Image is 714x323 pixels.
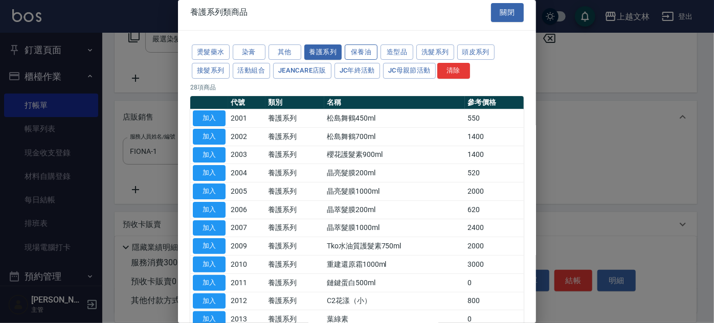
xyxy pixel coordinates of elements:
td: 2002 [228,127,265,146]
td: 重建還原霜1000ml [324,256,465,274]
td: 養護系列 [265,256,324,274]
th: 代號 [228,96,265,109]
td: 3000 [465,256,524,274]
td: 養護系列 [265,219,324,237]
button: 活動組合 [233,63,271,79]
td: 2006 [228,200,265,219]
button: 加入 [193,165,226,181]
td: 晶萃髮膜1000ml [324,219,465,237]
button: 加入 [193,129,226,145]
button: 加入 [193,202,226,218]
button: 接髮系列 [192,63,230,79]
button: 加入 [193,275,226,291]
button: 關閉 [491,3,524,22]
button: 加入 [193,147,226,163]
td: 養護系列 [265,273,324,292]
td: 2007 [228,219,265,237]
td: 2003 [228,146,265,164]
button: 加入 [193,220,226,236]
button: 洗髮系列 [416,44,454,60]
td: 2000 [465,182,524,201]
td: 養護系列 [265,237,324,256]
td: 520 [465,164,524,182]
p: 28 項商品 [190,83,524,92]
td: 養護系列 [265,146,324,164]
button: 加入 [193,110,226,126]
td: 養護系列 [265,127,324,146]
button: 染膏 [233,44,265,60]
button: 其他 [269,44,301,60]
button: 加入 [193,293,226,309]
td: 2005 [228,182,265,201]
button: 燙髮藥水 [192,44,230,60]
td: 550 [465,109,524,128]
td: 2012 [228,292,265,310]
button: 養護系列 [304,44,342,60]
button: 加入 [193,238,226,254]
td: 櫻花護髮素900ml [324,146,465,164]
th: 類別 [265,96,324,109]
td: 松島舞鶴450ml [324,109,465,128]
td: 1400 [465,127,524,146]
td: 晶萃髮膜200ml [324,200,465,219]
td: 養護系列 [265,292,324,310]
td: 養護系列 [265,200,324,219]
button: 加入 [193,257,226,272]
button: JeanCare店販 [273,63,331,79]
button: JC母親節活動 [383,63,436,79]
td: 2001 [228,109,265,128]
td: 1400 [465,146,524,164]
td: 800 [465,292,524,310]
td: 620 [465,200,524,219]
td: 2010 [228,256,265,274]
td: 養護系列 [265,164,324,182]
td: Tko水油質護髮素750ml [324,237,465,256]
td: 2004 [228,164,265,182]
button: 清除 [437,63,470,79]
button: 造型品 [381,44,413,60]
td: 2000 [465,237,524,256]
td: 0 [465,273,524,292]
td: 晶亮髮膜200ml [324,164,465,182]
td: 晶亮髮膜1000ml [324,182,465,201]
td: 養護系列 [265,109,324,128]
td: 松島舞鶴700ml [324,127,465,146]
span: 養護系列類商品 [190,7,248,17]
td: 2009 [228,237,265,256]
td: 2011 [228,273,265,292]
td: 養護系列 [265,182,324,201]
td: C2花漾（小） [324,292,465,310]
button: JC年終活動 [334,63,380,79]
button: 保養油 [345,44,377,60]
td: 2400 [465,219,524,237]
th: 參考價格 [465,96,524,109]
button: 加入 [193,183,226,199]
button: 頭皮系列 [457,44,495,60]
th: 名稱 [324,96,465,109]
td: 鏈鍵蛋白500ml [324,273,465,292]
